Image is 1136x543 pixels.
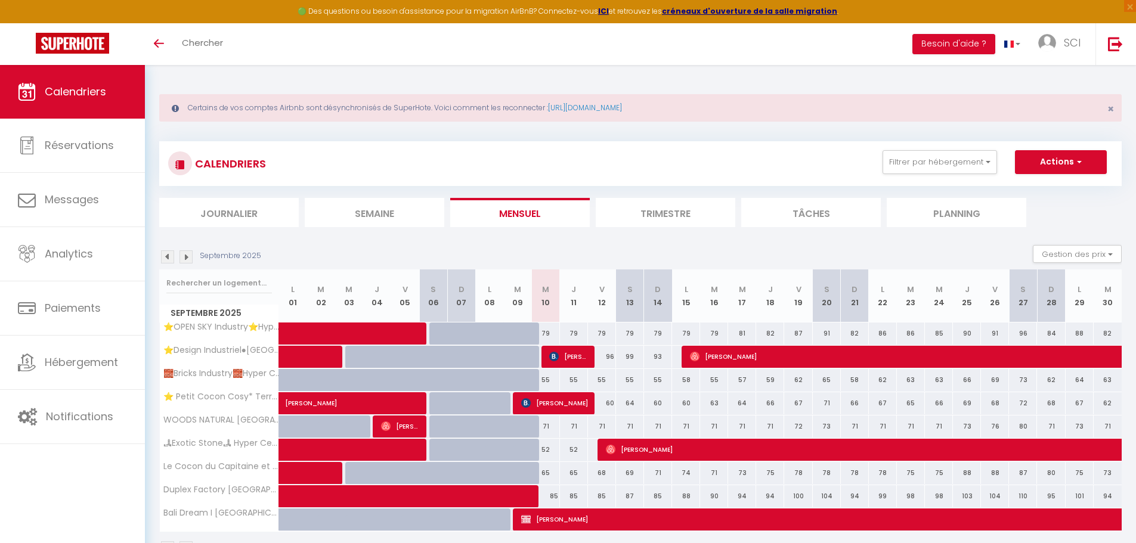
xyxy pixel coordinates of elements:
div: 84 [1037,322,1065,345]
div: 98 [897,485,925,507]
div: 52 [560,439,588,461]
div: Certains de vos comptes Airbnb sont désynchronisés de SuperHote. Voici comment les reconnecter : [159,94,1122,122]
div: 64 [1066,369,1094,391]
abbr: V [796,284,801,295]
a: ICI [598,6,609,16]
abbr: V [599,284,605,295]
div: 87 [784,322,812,345]
th: 27 [1009,269,1037,322]
img: ... [1038,34,1056,52]
th: 09 [503,269,531,322]
div: 71 [1037,415,1065,437]
div: 71 [560,415,588,437]
div: 60 [672,392,700,414]
button: Gestion des prix [1033,245,1122,263]
span: SCI [1064,35,1081,50]
div: 87 [616,485,644,507]
div: 63 [700,392,728,414]
div: 66 [841,392,869,414]
div: 104 [981,485,1009,507]
div: 71 [700,462,728,484]
div: 71 [588,415,616,437]
span: Le Cocon du Capitaine et son Ponton Privatif [162,462,281,471]
div: 66 [953,369,981,391]
th: 10 [531,269,559,322]
div: 73 [1066,415,1094,437]
div: 88 [981,462,1009,484]
div: 96 [588,346,616,368]
div: 58 [841,369,869,391]
div: 79 [560,322,588,345]
th: 02 [307,269,335,322]
abbr: D [1048,284,1054,295]
div: 67 [784,392,812,414]
th: 15 [672,269,700,322]
span: Septembre 2025 [160,305,278,322]
div: 71 [616,415,644,437]
div: 79 [672,322,700,345]
th: 04 [363,269,391,322]
div: 75 [1066,462,1094,484]
div: 74 [672,462,700,484]
div: 64 [728,392,756,414]
abbr: D [655,284,661,295]
span: ⭐ Petit Cocon Cosy* Terrasse * Piscine⭐ [162,392,281,401]
abbr: V [992,284,998,295]
div: 72 [784,415,812,437]
div: 57 [728,369,756,391]
abbr: L [685,284,688,295]
span: Hébergement [45,355,118,370]
abbr: M [936,284,943,295]
abbr: J [965,284,970,295]
abbr: S [627,284,633,295]
span: Duplex Factory [GEOGRAPHIC_DATA] [162,485,281,494]
div: 59 [756,369,784,391]
abbr: M [907,284,914,295]
div: 75 [756,462,784,484]
th: 06 [419,269,447,322]
div: 78 [784,462,812,484]
strong: créneaux d'ouverture de la salle migration [662,6,837,16]
h3: CALENDRIERS [192,150,266,177]
div: 69 [981,369,1009,391]
div: 94 [756,485,784,507]
div: 99 [616,346,644,368]
th: 30 [1094,269,1122,322]
div: 71 [672,415,700,437]
div: 55 [700,369,728,391]
div: 66 [925,392,953,414]
th: 23 [897,269,925,322]
div: 62 [1094,392,1122,414]
div: 55 [588,369,616,391]
button: Filtrer par hébergement [883,150,997,174]
div: 76 [981,415,1009,437]
div: 71 [1094,415,1122,437]
div: 75 [897,462,925,484]
div: 68 [1037,392,1065,414]
div: 88 [1066,322,1094,345]
th: 18 [756,269,784,322]
div: 62 [869,369,897,391]
div: 67 [1066,392,1094,414]
div: 87 [1009,462,1037,484]
th: 12 [588,269,616,322]
div: 52 [531,439,559,461]
li: Mensuel [450,198,590,227]
abbr: J [768,284,773,295]
div: 73 [953,415,981,437]
th: 29 [1066,269,1094,322]
th: 11 [560,269,588,322]
div: 86 [869,322,897,345]
span: Analytics [45,246,93,261]
div: 94 [728,485,756,507]
abbr: S [824,284,829,295]
div: 80 [1037,462,1065,484]
div: 90 [953,322,981,345]
div: 99 [869,485,897,507]
div: 55 [560,369,588,391]
abbr: J [374,284,379,295]
li: Journalier [159,198,299,227]
div: 71 [925,415,953,437]
div: 58 [672,369,700,391]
